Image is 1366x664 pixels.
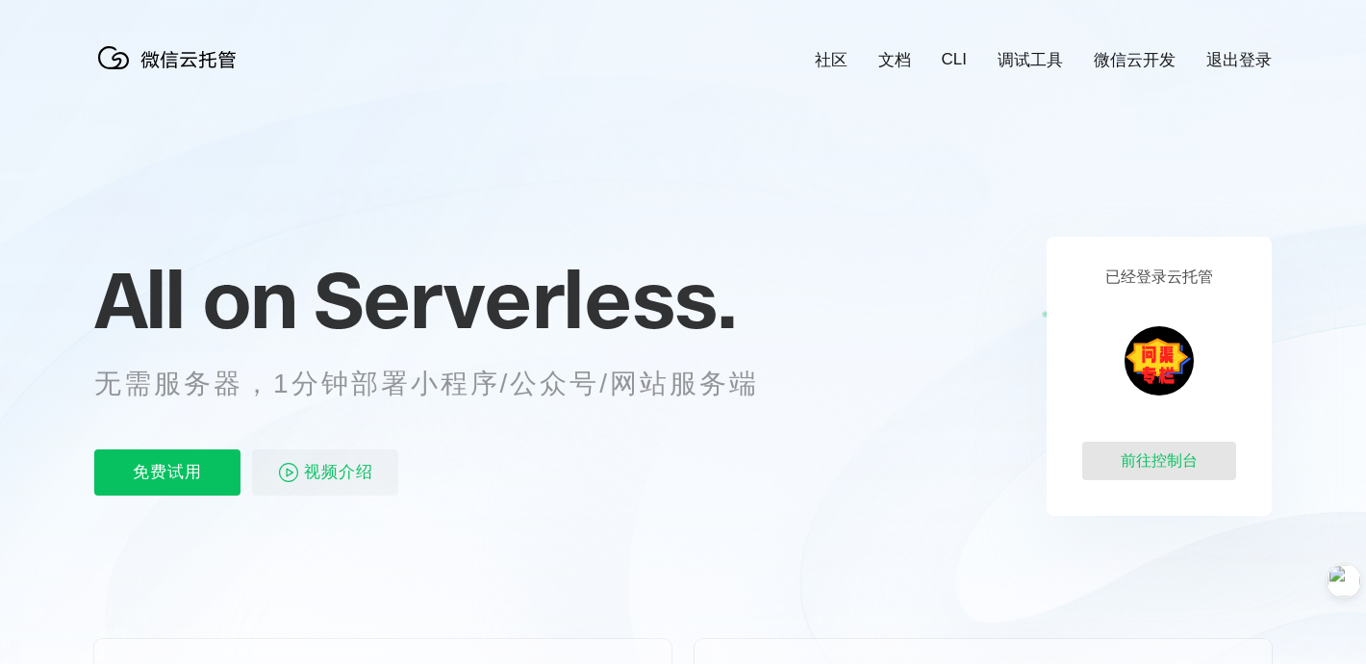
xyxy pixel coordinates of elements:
a: 微信云托管 [94,64,248,80]
p: 免费试用 [94,449,240,496]
img: 微信云托管 [94,38,248,77]
p: 已经登录云托管 [1105,268,1213,288]
a: 调试工具 [998,49,1063,71]
div: 前往控制台 [1082,442,1236,480]
span: 视频介绍 [304,449,373,496]
a: CLI [942,50,967,69]
a: 微信云开发 [1094,49,1176,71]
a: 社区 [815,49,847,71]
a: 退出登录 [1206,49,1272,71]
span: Serverless. [314,251,736,347]
p: 无需服务器，1分钟部署小程序/公众号/网站服务端 [94,365,795,403]
img: video_play.svg [277,461,300,484]
a: 文档 [878,49,911,71]
span: All on [94,251,295,347]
